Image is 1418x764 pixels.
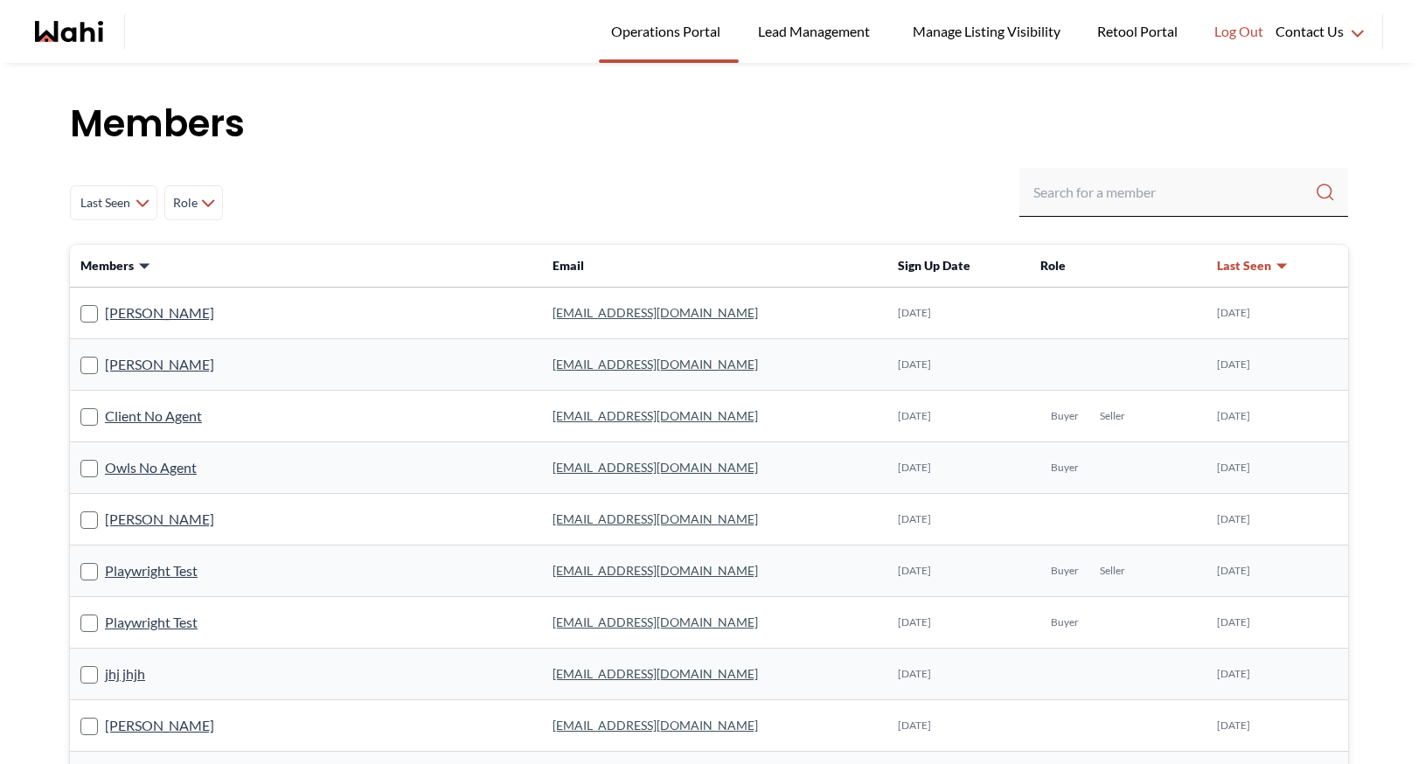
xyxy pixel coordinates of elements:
[105,456,197,479] a: Owls No Agent
[887,545,1030,597] td: [DATE]
[1206,391,1348,442] td: [DATE]
[105,405,202,427] a: Client No Agent
[1206,288,1348,339] td: [DATE]
[1051,615,1079,629] span: Buyer
[1206,700,1348,752] td: [DATE]
[887,597,1030,649] td: [DATE]
[553,408,758,423] a: [EMAIL_ADDRESS][DOMAIN_NAME]
[887,700,1030,752] td: [DATE]
[553,718,758,733] a: [EMAIL_ADDRESS][DOMAIN_NAME]
[105,508,214,531] a: [PERSON_NAME]
[1206,545,1348,597] td: [DATE]
[898,258,970,273] span: Sign Up Date
[1040,258,1066,273] span: Role
[758,20,876,43] span: Lead Management
[553,460,758,475] a: [EMAIL_ADDRESS][DOMAIN_NAME]
[553,511,758,526] a: [EMAIL_ADDRESS][DOMAIN_NAME]
[105,663,145,685] a: jhj jhjh
[611,20,726,43] span: Operations Portal
[1206,597,1348,649] td: [DATE]
[553,258,584,273] span: Email
[70,98,1348,150] h1: Members
[105,353,214,376] a: [PERSON_NAME]
[1097,20,1183,43] span: Retool Portal
[553,357,758,372] a: [EMAIL_ADDRESS][DOMAIN_NAME]
[105,559,198,582] a: Playwright Test
[1217,257,1271,274] span: Last Seen
[887,494,1030,545] td: [DATE]
[35,21,103,42] a: Wahi homepage
[105,302,214,324] a: [PERSON_NAME]
[1051,409,1079,423] span: Buyer
[1100,564,1125,578] span: Seller
[1206,442,1348,494] td: [DATE]
[553,563,758,578] a: [EMAIL_ADDRESS][DOMAIN_NAME]
[887,288,1030,339] td: [DATE]
[80,257,134,274] span: Members
[1100,409,1125,423] span: Seller
[553,615,758,629] a: [EMAIL_ADDRESS][DOMAIN_NAME]
[78,187,132,219] span: Last Seen
[105,611,198,634] a: Playwright Test
[553,305,758,320] a: [EMAIL_ADDRESS][DOMAIN_NAME]
[887,391,1030,442] td: [DATE]
[1206,339,1348,391] td: [DATE]
[1051,564,1079,578] span: Buyer
[1214,20,1263,43] span: Log Out
[1217,257,1289,274] button: Last Seen
[1033,177,1315,208] input: Search input
[105,714,214,737] a: [PERSON_NAME]
[1206,649,1348,700] td: [DATE]
[887,442,1030,494] td: [DATE]
[887,649,1030,700] td: [DATE]
[1051,461,1079,475] span: Buyer
[172,187,198,219] span: Role
[1206,494,1348,545] td: [DATE]
[907,20,1066,43] span: Manage Listing Visibility
[887,339,1030,391] td: [DATE]
[553,666,758,681] a: [EMAIL_ADDRESS][DOMAIN_NAME]
[80,257,151,274] button: Members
